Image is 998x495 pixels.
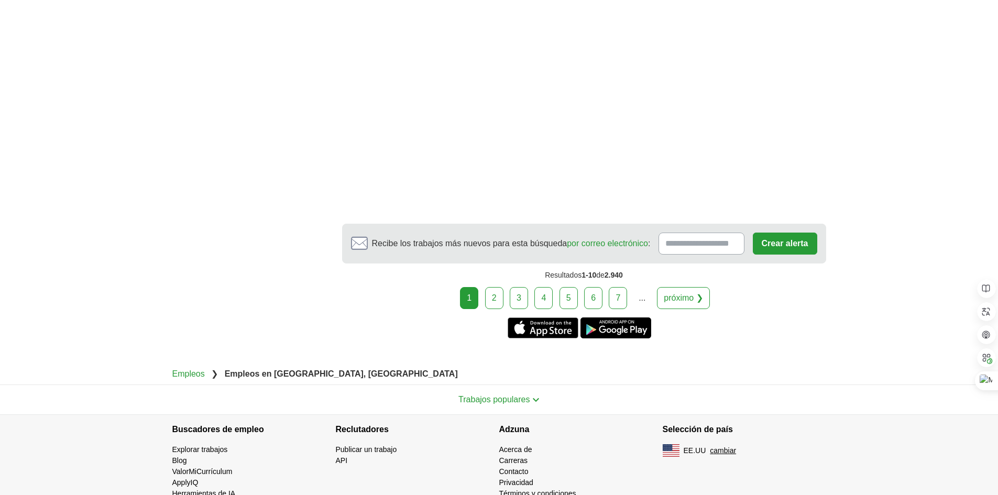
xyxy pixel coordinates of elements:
a: API [336,456,348,465]
font: 6 [591,293,596,302]
font: 5 [566,293,571,302]
font: Selección de país [663,425,733,434]
a: Contacto [499,467,529,476]
a: próximo ❯ [657,287,709,309]
font: próximo ❯ [664,293,703,302]
a: ApplyIQ [172,478,199,487]
button: cambiar [710,445,736,456]
a: Explorar trabajos [172,445,228,454]
font: EE.UU [684,446,706,455]
font: : [648,239,650,248]
a: 2 [485,287,503,309]
font: 1 [467,293,471,302]
img: bandera de Estados Unidos [663,444,679,457]
font: 3 [517,293,521,302]
font: 2 [492,293,497,302]
a: 3 [510,287,528,309]
font: Recibe los trabajos más nuevos para esta búsqueda [372,239,567,248]
font: ... [639,293,645,302]
a: Carreras [499,456,528,465]
font: Crear alerta [762,239,808,248]
font: Resultados [545,271,582,279]
font: 7 [616,293,620,302]
font: Empleos en [GEOGRAPHIC_DATA], [GEOGRAPHIC_DATA] [225,369,458,378]
a: ValorMiCurrículum [172,467,233,476]
a: 6 [584,287,602,309]
a: Acerca de [499,445,532,454]
font: 1-10 [582,271,596,279]
a: Empleos [172,369,205,378]
a: Publicar un trabajo [336,445,397,454]
font: 2.940 [605,271,623,279]
a: por correo electrónico [567,239,648,248]
font: ❯ [211,369,218,378]
img: icono de alternancia [532,398,540,402]
a: 5 [560,287,578,309]
font: Trabajos populares [458,395,530,404]
a: 4 [534,287,553,309]
a: 7 [609,287,627,309]
a: Blog [172,456,187,465]
font: 4 [541,293,546,302]
font: de [596,271,605,279]
button: Crear alerta [753,233,817,255]
font: cambiar [710,446,736,455]
a: Privacidad [499,478,533,487]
